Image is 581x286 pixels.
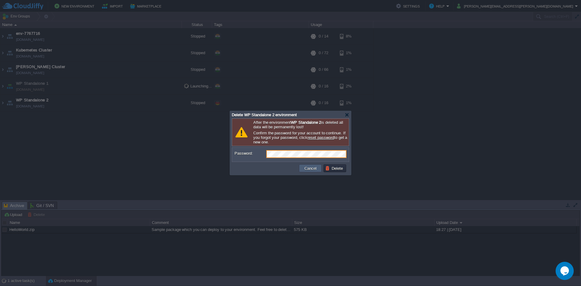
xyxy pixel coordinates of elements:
label: Password: [235,150,266,156]
p: Confirm the password for your account to continue. If you forgot your password, click to get a ne... [253,131,347,144]
a: reset password [307,135,334,140]
b: WP Standalone 2 [291,120,321,125]
button: Cancel [303,166,318,171]
span: Delete WP Standalone 2 environment [232,113,297,117]
button: Delete [325,166,345,171]
iframe: chat widget [556,262,575,280]
p: After the environment is deleted all data will be permanently lost! [253,120,347,129]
